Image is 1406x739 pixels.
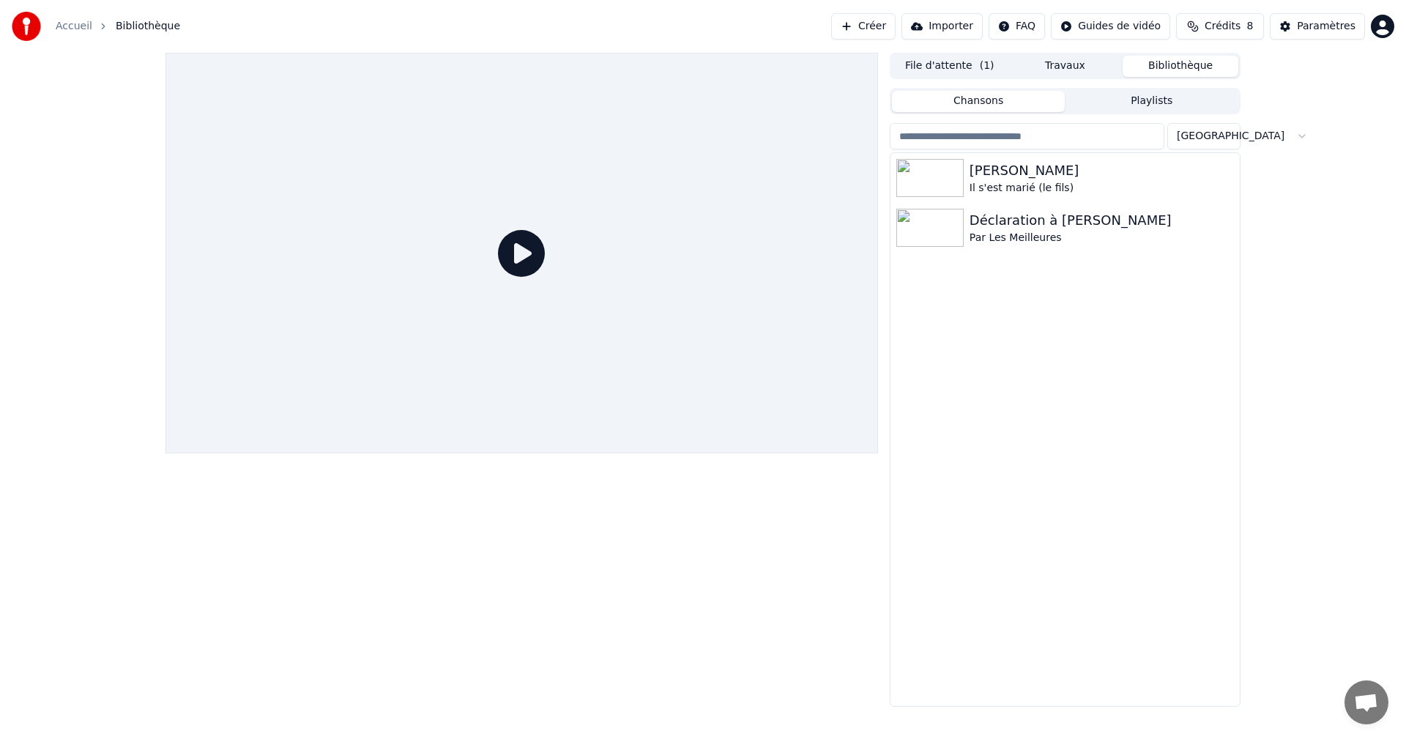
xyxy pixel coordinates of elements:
[901,13,983,40] button: Importer
[1177,129,1284,144] span: [GEOGRAPHIC_DATA]
[1270,13,1365,40] button: Paramètres
[980,59,994,73] span: ( 1 )
[1246,19,1253,34] span: 8
[892,91,1065,112] button: Chansons
[970,181,1234,196] div: Il s'est marié (le fils)
[1176,13,1264,40] button: Crédits8
[1008,56,1123,77] button: Travaux
[970,210,1234,231] div: Déclaration à [PERSON_NAME]
[12,12,41,41] img: youka
[1205,19,1241,34] span: Crédits
[892,56,1008,77] button: File d'attente
[56,19,180,34] nav: breadcrumb
[1344,680,1388,724] div: Ouvrir le chat
[116,19,180,34] span: Bibliothèque
[970,231,1234,245] div: Par Les Meilleures
[1297,19,1355,34] div: Paramètres
[831,13,896,40] button: Créer
[970,160,1234,181] div: [PERSON_NAME]
[1051,13,1170,40] button: Guides de vidéo
[56,19,92,34] a: Accueil
[1123,56,1238,77] button: Bibliothèque
[989,13,1045,40] button: FAQ
[1065,91,1238,112] button: Playlists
